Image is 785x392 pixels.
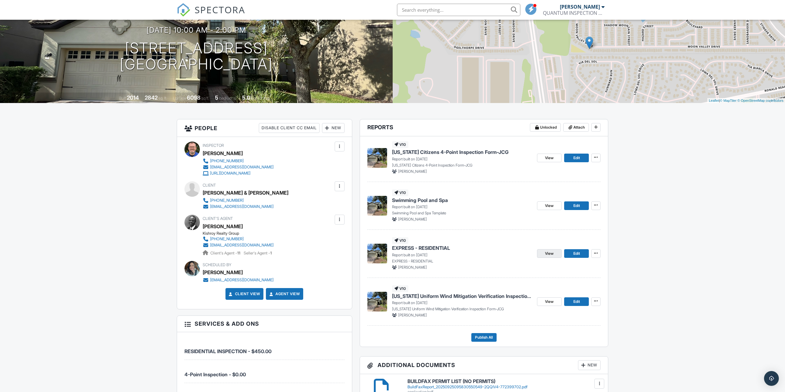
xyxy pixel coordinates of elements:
div: [PHONE_NUMBER] [210,198,244,203]
div: Kishroy Realty Group [203,231,279,236]
div: [PHONE_NUMBER] [210,237,244,241]
a: © MapTiler [720,99,737,102]
h1: [STREET_ADDRESS] [GEOGRAPHIC_DATA] [120,40,273,73]
span: Built [119,96,126,101]
li: Service: RESIDENTIAL INSPECTION [184,337,345,360]
div: [PHONE_NUMBER] [210,159,244,163]
span: Inspector [203,143,224,148]
div: [EMAIL_ADDRESS][DOMAIN_NAME] [210,204,274,209]
span: Lot Size [173,96,186,101]
a: Agent View [268,291,300,297]
div: New [578,360,601,370]
div: 6098 [187,94,200,101]
div: QUANTUM INSPECTION SERVICES, INC. [543,10,605,16]
img: The Best Home Inspection Software - Spectora [177,3,190,17]
a: [PHONE_NUMBER] [203,158,274,164]
h3: Additional Documents [360,357,608,374]
h3: People [177,119,352,137]
a: SPECTORA [177,8,245,21]
a: [EMAIL_ADDRESS][DOMAIN_NAME] [203,242,274,248]
span: sq.ft. [201,96,209,101]
div: [PERSON_NAME] & [PERSON_NAME] [203,188,288,197]
div: [PERSON_NAME] [560,4,600,10]
div: | [707,98,785,103]
div: [PERSON_NAME] [203,268,243,277]
span: Scheduled By [203,262,231,267]
a: Leaflet [709,99,719,102]
li: Service: 4-Point Inspection [184,360,345,383]
span: sq. ft. [159,96,167,101]
div: [PERSON_NAME] [203,149,243,158]
span: Seller's Agent - [244,251,272,255]
div: Open Intercom Messenger [764,371,779,386]
a: © OpenStreetMap contributors [737,99,783,102]
h3: [DATE] 10:00 am - 2:00 pm [147,26,246,34]
a: [URL][DOMAIN_NAME] [203,170,274,176]
span: Client's Agent [203,216,233,221]
input: Search everything... [397,4,520,16]
div: Disable Client CC Email [259,123,320,133]
div: 5.0 [242,94,250,101]
div: [EMAIL_ADDRESS][DOMAIN_NAME] [210,165,274,170]
div: 2014 [127,94,139,101]
div: [URL][DOMAIN_NAME] [210,171,250,176]
h6: BUILDFAX PERMIT LIST (NO PERMITS) [407,379,601,384]
span: Client's Agent - [210,251,241,255]
div: BuildFaxReport_20250925095830550549-2QQIV4-772399702.pdf [407,385,601,390]
div: New [322,123,345,133]
span: 4-Point Inspection - $0.00 [184,371,246,378]
div: 2842 [145,94,158,101]
span: bathrooms [251,96,269,101]
span: bedrooms [219,96,236,101]
a: [EMAIL_ADDRESS][DOMAIN_NAME] [203,204,283,210]
div: 5 [215,94,218,101]
strong: 11 [237,251,240,255]
div: [EMAIL_ADDRESS][DOMAIN_NAME] [210,278,274,283]
span: SPECTORA [195,3,245,16]
h3: Services & Add ons [177,316,352,332]
strong: 1 [270,251,272,255]
a: Client View [228,291,260,297]
div: [EMAIL_ADDRESS][DOMAIN_NAME] [210,243,274,248]
span: Client [203,183,216,188]
span: RESIDENTIAL INSPECTION - $450.00 [184,348,271,354]
a: [EMAIL_ADDRESS][DOMAIN_NAME] [203,164,274,170]
a: [PHONE_NUMBER] [203,197,283,204]
div: [PERSON_NAME] [203,222,243,231]
a: [PHONE_NUMBER] [203,236,274,242]
a: [EMAIL_ADDRESS][DOMAIN_NAME] [203,277,274,283]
